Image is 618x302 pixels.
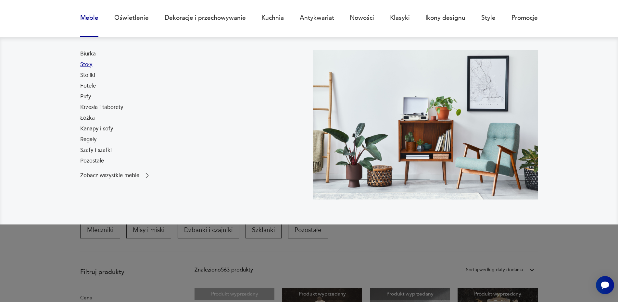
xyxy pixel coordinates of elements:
a: Fotele [80,82,96,90]
img: 969d9116629659dbb0bd4e745da535dc.jpg [313,50,538,199]
a: Dekoracje i przechowywanie [165,3,246,33]
a: Kuchnia [261,3,284,33]
a: Stoliki [80,71,95,79]
a: Szafy i szafki [80,146,112,154]
a: Nowości [350,3,374,33]
a: Oświetlenie [114,3,149,33]
a: Zobacz wszystkie meble [80,172,151,179]
a: Krzesła i taborety [80,103,123,111]
a: Klasyki [390,3,410,33]
a: Stoły [80,61,92,68]
a: Pufy [80,93,91,101]
a: Pozostałe [80,157,104,165]
iframe: Smartsupp widget button [596,276,614,294]
a: Ikony designu [425,3,465,33]
a: Regały [80,136,96,143]
a: Style [481,3,496,33]
a: Kanapy i sofy [80,125,113,133]
p: Zobacz wszystkie meble [80,173,139,178]
a: Antykwariat [300,3,334,33]
a: Biurka [80,50,96,58]
a: Łóżka [80,114,95,122]
a: Meble [80,3,98,33]
a: Promocje [511,3,538,33]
